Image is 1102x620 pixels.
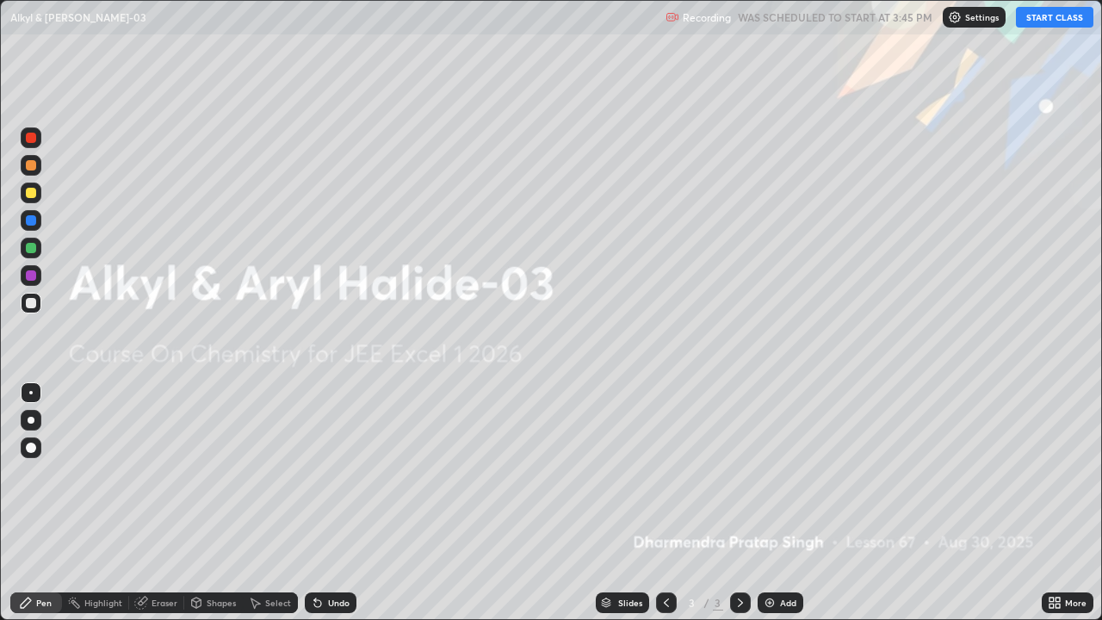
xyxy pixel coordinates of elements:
[207,598,236,607] div: Shapes
[738,9,932,25] h5: WAS SCHEDULED TO START AT 3:45 PM
[152,598,177,607] div: Eraser
[763,596,777,610] img: add-slide-button
[1065,598,1087,607] div: More
[666,10,679,24] img: recording.375f2c34.svg
[265,598,291,607] div: Select
[10,10,146,24] p: Alkyl & [PERSON_NAME]-03
[618,598,642,607] div: Slides
[683,11,731,24] p: Recording
[84,598,122,607] div: Highlight
[965,13,999,22] p: Settings
[684,598,701,608] div: 3
[704,598,709,608] div: /
[948,10,962,24] img: class-settings-icons
[780,598,796,607] div: Add
[328,598,350,607] div: Undo
[36,598,52,607] div: Pen
[713,595,723,611] div: 3
[1016,7,1093,28] button: START CLASS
